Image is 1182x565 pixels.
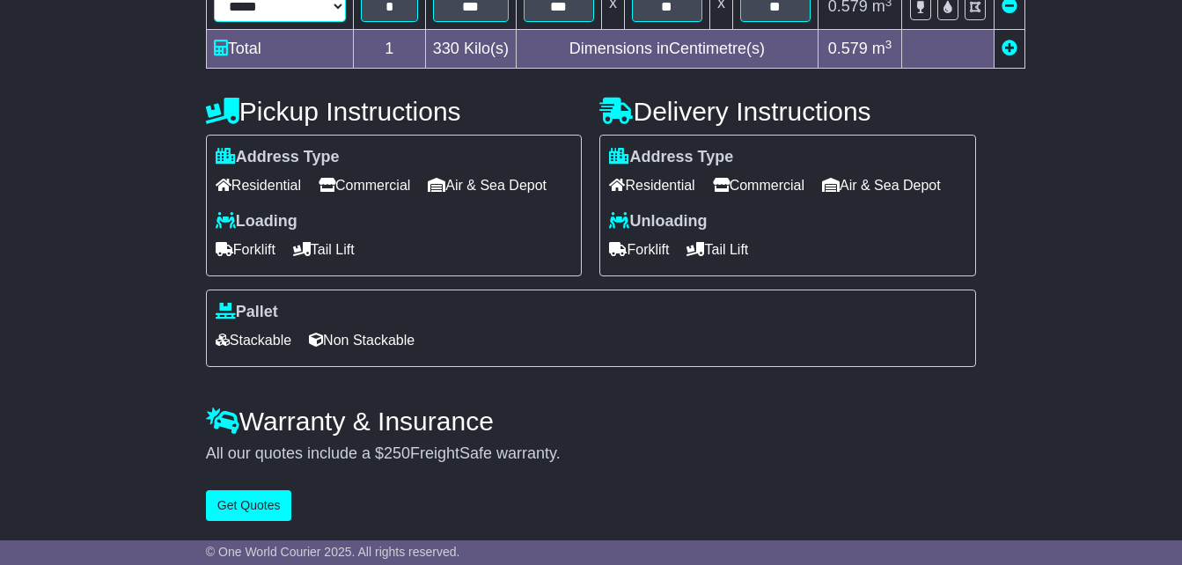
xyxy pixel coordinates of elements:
td: Total [206,30,353,69]
td: 1 [353,30,425,69]
span: Stackable [216,327,291,354]
span: Non Stackable [309,327,415,354]
span: Forklift [609,236,669,263]
span: Commercial [319,172,410,199]
td: Dimensions in Centimetre(s) [516,30,818,69]
span: 0.579 [828,40,868,57]
h4: Delivery Instructions [599,97,976,126]
span: 330 [433,40,459,57]
a: Add new item [1002,40,1017,57]
span: Air & Sea Depot [822,172,941,199]
button: Get Quotes [206,490,292,521]
span: Tail Lift [293,236,355,263]
h4: Pickup Instructions [206,97,583,126]
label: Loading [216,212,297,231]
td: Kilo(s) [425,30,516,69]
h4: Warranty & Insurance [206,407,976,436]
span: m [872,40,892,57]
span: Forklift [216,236,275,263]
span: Commercial [713,172,804,199]
span: © One World Courier 2025. All rights reserved. [206,545,460,559]
label: Pallet [216,303,278,322]
label: Unloading [609,212,707,231]
span: Residential [609,172,694,199]
label: Address Type [216,148,340,167]
sup: 3 [885,38,892,51]
span: Air & Sea Depot [428,172,547,199]
span: Residential [216,172,301,199]
span: Tail Lift [686,236,748,263]
span: 250 [384,444,410,462]
label: Address Type [609,148,733,167]
div: All our quotes include a $ FreightSafe warranty. [206,444,976,464]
